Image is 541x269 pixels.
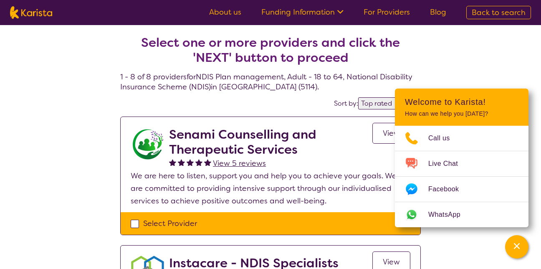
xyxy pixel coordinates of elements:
[131,170,410,207] p: We are here to listen, support you and help you to achieve your goals. We are committed to provid...
[395,89,528,227] div: Channel Menu
[261,7,344,17] a: Funding Information
[195,159,202,166] img: fullstar
[169,159,176,166] img: fullstar
[383,128,400,138] span: View
[505,235,528,259] button: Channel Menu
[383,257,400,267] span: View
[131,127,164,160] img: r7dlggcrx4wwrwpgprcg.jpg
[395,126,528,227] ul: Choose channel
[213,157,266,170] a: View 5 reviews
[405,97,518,107] h2: Welcome to Karista!
[10,6,52,19] img: Karista logo
[395,202,528,227] a: Web link opens in a new tab.
[204,159,211,166] img: fullstar
[209,7,241,17] a: About us
[169,127,372,157] h2: Senami Counselling and Therapeutic Services
[120,15,421,92] h4: 1 - 8 of 8 providers for NDIS Plan management , Adult - 18 to 64 , National Disability Insurance ...
[334,99,358,108] label: Sort by:
[428,132,460,145] span: Call us
[372,123,410,144] a: View
[430,7,446,17] a: Blog
[428,157,468,170] span: Live Chat
[364,7,410,17] a: For Providers
[130,35,411,65] h2: Select one or more providers and click the 'NEXT' button to proceed
[466,6,531,19] a: Back to search
[178,159,185,166] img: fullstar
[428,208,470,221] span: WhatsApp
[428,183,469,195] span: Facebook
[405,110,518,117] p: How can we help you [DATE]?
[472,8,526,18] span: Back to search
[213,158,266,168] span: View 5 reviews
[187,159,194,166] img: fullstar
